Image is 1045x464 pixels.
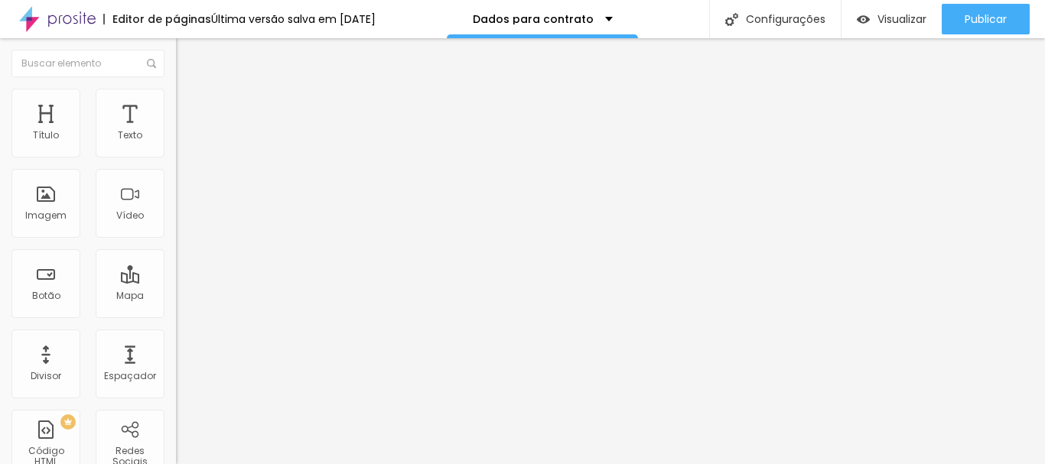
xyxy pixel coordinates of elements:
div: Espaçador [104,371,156,381]
div: Texto [118,130,142,141]
img: Icone [725,13,738,26]
span: Visualizar [877,13,926,25]
button: Visualizar [842,4,942,34]
div: Editor de páginas [103,14,211,24]
button: Publicar [942,4,1030,34]
p: Dados para contrato [473,14,594,24]
img: view-1.svg [857,13,870,26]
div: Última versão salva em [DATE] [211,14,376,24]
input: Buscar elemento [11,50,164,77]
div: Imagem [25,210,67,221]
div: Título [33,130,59,141]
span: Publicar [965,13,1007,25]
img: Icone [147,59,156,68]
div: Botão [32,290,60,301]
div: Mapa [116,290,144,301]
iframe: Editor [176,38,1045,464]
div: Divisor [31,371,61,381]
div: Vídeo [116,210,144,221]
